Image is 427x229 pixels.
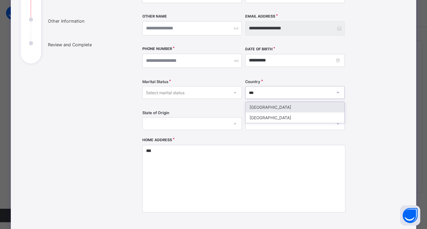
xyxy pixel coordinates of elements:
label: Email Address [245,14,275,19]
span: Marital Status [142,79,168,84]
button: Open asap [400,205,420,226]
label: Phone Number [142,47,172,51]
span: State of Origin [142,110,169,115]
div: [GEOGRAPHIC_DATA] [246,112,344,123]
div: [GEOGRAPHIC_DATA] [246,102,344,112]
label: Other Name [142,14,167,19]
label: Date of Birth [245,47,273,51]
div: Select marital status [146,86,184,99]
span: Country [245,79,260,84]
label: Home Address [142,138,172,142]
